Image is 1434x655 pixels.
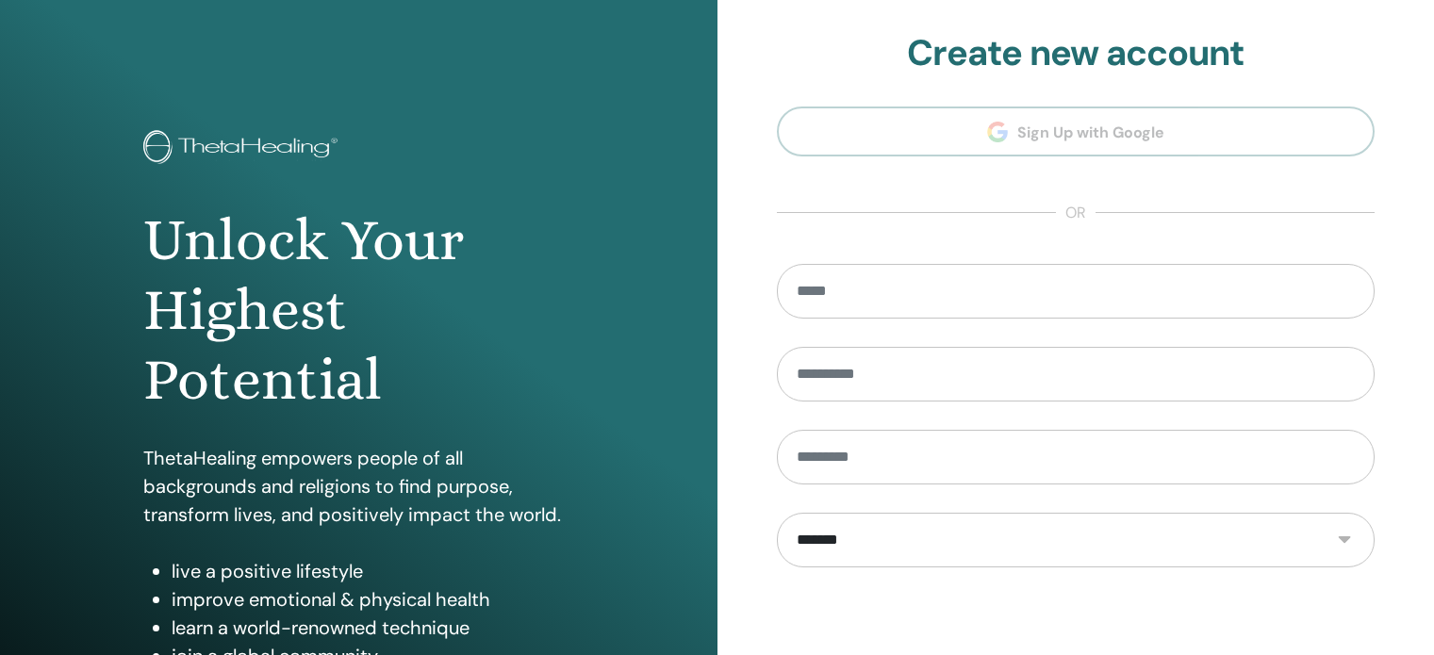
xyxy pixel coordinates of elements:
[172,614,574,642] li: learn a world-renowned technique
[777,32,1376,75] h2: Create new account
[143,205,574,416] h1: Unlock Your Highest Potential
[143,444,574,529] p: ThetaHealing empowers people of all backgrounds and religions to find purpose, transform lives, a...
[1056,202,1096,224] span: or
[172,557,574,585] li: live a positive lifestyle
[172,585,574,614] li: improve emotional & physical health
